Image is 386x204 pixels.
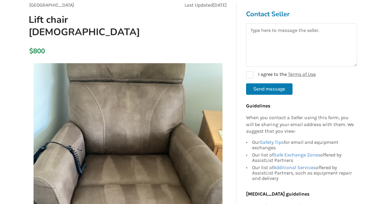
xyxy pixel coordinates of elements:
div: Our list of offered by AssistList Partners, such as equipment repair and delivery [252,164,354,181]
b: Guidelines [246,103,270,109]
label: I agree to the [246,71,316,79]
span: [GEOGRAPHIC_DATA] [29,2,74,8]
p: When you contact a Seller using this form, you will be sharing your email address with them. We s... [246,114,354,135]
span: [DATE] [213,2,227,8]
button: Send message [246,83,293,95]
div: $800 [29,47,33,55]
b: [MEDICAL_DATA] guidelines [246,191,309,197]
a: Additional Services [274,165,316,171]
h3: Contact Seller [246,10,357,18]
a: Safe Exchange Zones [274,152,320,158]
div: Our for email and equipment exchanges [252,140,354,152]
a: Terms of Use [288,71,316,77]
span: Last Updated [185,2,213,8]
a: Safety Tips [260,140,284,145]
h1: Lift chair [DEMOGRAPHIC_DATA] [24,14,166,38]
div: Our list of offered by AssistList Partners [252,152,354,164]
